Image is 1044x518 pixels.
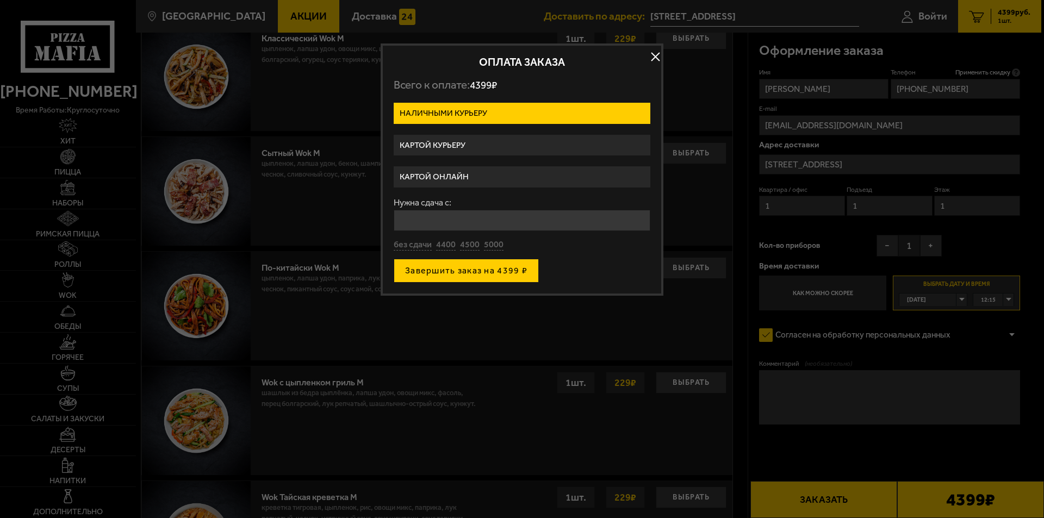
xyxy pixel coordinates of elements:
[460,239,480,251] button: 4500
[394,103,650,124] label: Наличными курьеру
[394,57,650,67] h2: Оплата заказа
[394,135,650,156] label: Картой курьеру
[436,239,456,251] button: 4400
[394,166,650,188] label: Картой онлайн
[394,239,432,251] button: без сдачи
[470,79,497,91] span: 4399 ₽
[394,259,539,283] button: Завершить заказ на 4399 ₽
[394,78,650,92] p: Всего к оплате:
[484,239,504,251] button: 5000
[394,198,650,207] label: Нужна сдача с:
